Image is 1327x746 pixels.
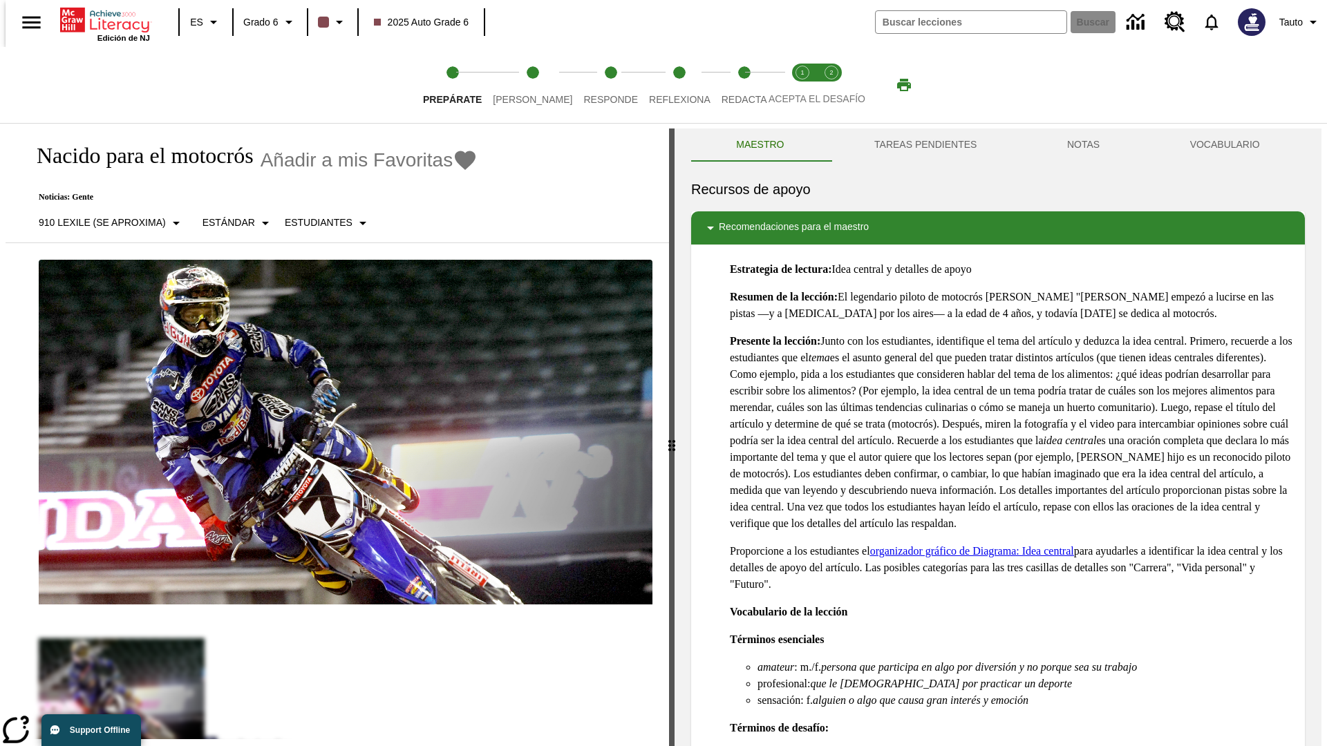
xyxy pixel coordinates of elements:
[1279,15,1303,30] span: Tauto
[730,606,848,618] strong: Vocabulario de la lección
[279,211,377,236] button: Seleccionar estudiante
[60,5,150,42] div: Portada
[730,263,832,275] strong: Estrategia de lectura:
[203,216,255,230] p: Estándar
[482,47,583,123] button: Lee step 2 of 5
[691,211,1305,245] div: Recomendaciones para el maestro
[97,34,150,42] span: Edición de NJ
[583,94,638,105] span: Responde
[809,352,830,363] em: tema
[423,94,482,105] span: Prepárate
[757,661,794,673] em: amateur
[6,128,669,739] div: reading
[261,148,478,172] button: Añadir a mis Favoritas - Nacido para el motocrós
[769,93,865,104] span: ACEPTA EL DESAFÍO
[1022,128,1145,162] button: NOTAS
[70,725,130,735] span: Support Offline
[782,47,822,123] button: Acepta el desafío lee step 1 of 2
[730,633,824,645] strong: Términos esenciales
[22,192,478,202] p: Noticias: Gente
[261,149,453,171] span: Añadir a mis Favoritas
[691,178,1305,200] h6: Recursos de apoyo
[22,143,254,169] h1: Nacido para el motocrós
[811,47,851,123] button: Acepta el desafío contesta step 2 of 2
[730,291,838,303] strong: Resumen de la lección:
[876,11,1066,33] input: Buscar campo
[882,73,926,97] button: Imprimir
[1230,4,1274,40] button: Escoja un nuevo avatar
[197,211,279,236] button: Tipo de apoyo, Estándar
[638,47,722,123] button: Reflexiona step 4 of 5
[730,722,829,734] strong: Términos de desafío:
[829,128,1022,162] button: TAREAS PENDIENTES
[374,15,469,30] span: 2025 Auto Grade 6
[11,2,52,43] button: Abrir el menú lateral
[33,211,190,236] button: Seleccione Lexile, 910 Lexile (Se aproxima)
[238,10,303,35] button: Grado: Grado 6, Elige un grado
[730,333,1294,532] p: Junto con los estudiantes, identifique el tema del artículo y deduzca la idea central. Primero, r...
[800,69,804,76] text: 1
[757,659,1294,676] li: : m./f.
[184,10,228,35] button: Lenguaje: ES, Selecciona un idioma
[757,692,1294,709] li: sensación: f.
[649,94,710,105] span: Reflexiona
[243,15,279,30] span: Grado 6
[39,216,166,230] p: 910 Lexile (Se aproxima)
[1156,3,1194,41] a: Centro de recursos, Se abrirá en una pestaña nueva.
[730,543,1294,593] p: Proporcione a los estudiantes el para ayudarles a identificar la idea central y los detalles de a...
[1238,8,1265,36] img: Avatar
[312,10,353,35] button: El color de la clase es café oscuro. Cambiar el color de la clase.
[821,661,1137,673] em: persona que participa en algo por diversión y no porque sea su trabajo
[722,94,767,105] span: Redacta
[493,94,572,105] span: [PERSON_NAME]
[669,128,675,746] div: Pulsa la tecla de intro o la barra espaciadora y luego presiona las flechas de derecha e izquierd...
[813,694,1028,706] em: alguien o algo que causa gran interés y emoción
[285,216,352,230] p: Estudiantes
[190,15,203,30] span: ES
[1194,4,1230,40] a: Notificaciones
[810,678,1072,689] em: que le [DEMOGRAPHIC_DATA] por practicar un deporte
[572,47,649,123] button: Responde step 3 of 5
[730,289,1294,322] p: El legendario piloto de motocrós [PERSON_NAME] "[PERSON_NAME] empezó a lucirse en las pistas —y a...
[710,47,778,123] button: Redacta step 5 of 5
[829,69,833,76] text: 2
[870,545,1074,557] a: organizador gráfico de Diagrama: Idea central
[730,261,1294,278] p: Idea central y detalles de apoyo
[1274,10,1327,35] button: Perfil/Configuración
[412,47,493,123] button: Prepárate step 1 of 5
[41,714,141,746] button: Support Offline
[1044,434,1097,446] em: idea central
[1118,3,1156,41] a: Centro de información
[719,220,869,236] p: Recomendaciones para el maestro
[757,676,1294,692] li: profesional:
[691,128,1305,162] div: Instructional Panel Tabs
[1145,128,1305,162] button: VOCABULARIO
[691,128,829,162] button: Maestro
[730,335,820,347] strong: Presente la lección:
[675,128,1321,746] div: activity
[39,260,652,605] img: El corredor de motocrós James Stewart vuela por los aires en su motocicleta de montaña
